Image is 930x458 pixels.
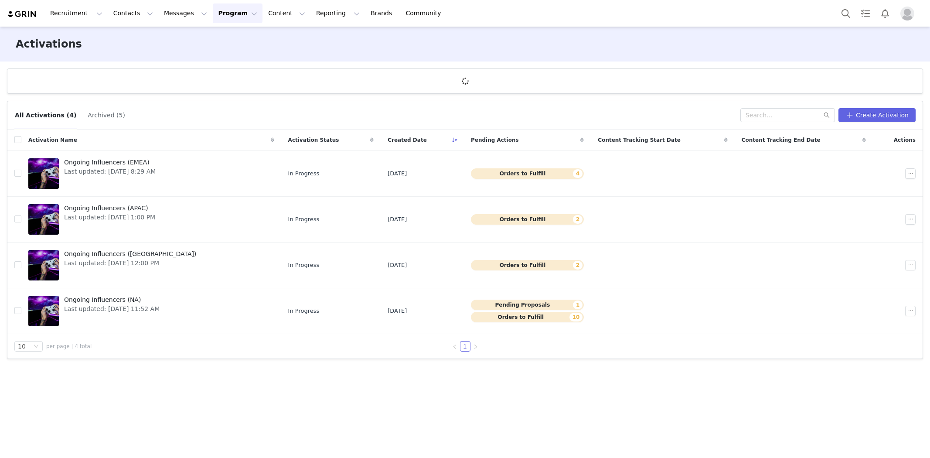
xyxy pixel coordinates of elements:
h3: Activations [16,36,82,52]
span: Content Tracking Start Date [598,136,681,144]
button: Reporting [311,3,365,23]
li: 1 [460,341,470,352]
a: Community [401,3,450,23]
span: Ongoing Influencers (EMEA) [64,158,156,167]
span: In Progress [288,307,320,315]
span: [DATE] [388,215,407,224]
span: [DATE] [388,307,407,315]
span: Content Tracking End Date [742,136,821,144]
span: Last updated: [DATE] 8:29 AM [64,167,156,176]
span: In Progress [288,169,320,178]
button: Recruitment [45,3,108,23]
span: In Progress [288,261,320,270]
button: Profile [895,7,923,21]
button: Contacts [108,3,158,23]
span: Last updated: [DATE] 11:52 AM [64,304,160,314]
button: Orders to Fulfill10 [471,312,584,322]
span: Last updated: [DATE] 12:00 PM [64,259,197,268]
span: Ongoing Influencers (APAC) [64,204,155,213]
img: placeholder-profile.jpg [900,7,914,21]
span: Pending Actions [471,136,519,144]
i: icon: down [34,344,39,350]
button: Notifications [875,3,895,23]
button: All Activations (4) [14,108,77,122]
button: Content [263,3,310,23]
span: Activation Name [28,136,77,144]
span: Ongoing Influencers (NA) [64,295,160,304]
button: Archived (5) [87,108,126,122]
span: In Progress [288,215,320,224]
button: Create Activation [838,108,916,122]
span: Activation Status [288,136,339,144]
i: icon: search [824,112,830,118]
button: Pending Proposals1 [471,300,584,310]
button: Orders to Fulfill2 [471,260,584,270]
input: Search... [740,108,835,122]
span: Last updated: [DATE] 1:00 PM [64,213,155,222]
li: Previous Page [450,341,460,352]
button: Orders to Fulfill4 [471,168,584,179]
button: Orders to Fulfill2 [471,214,584,225]
button: Messages [159,3,212,23]
img: grin logo [7,10,37,18]
i: icon: left [452,344,457,349]
span: Created Date [388,136,427,144]
span: Ongoing Influencers ([GEOGRAPHIC_DATA]) [64,250,197,259]
a: Ongoing Influencers (EMEA)Last updated: [DATE] 8:29 AM [28,156,274,191]
li: Next Page [470,341,481,352]
a: Ongoing Influencers (APAC)Last updated: [DATE] 1:00 PM [28,202,274,237]
span: per page | 4 total [46,342,92,350]
a: 1 [460,342,470,351]
div: Actions [873,131,923,149]
a: Ongoing Influencers ([GEOGRAPHIC_DATA])Last updated: [DATE] 12:00 PM [28,248,274,283]
div: 10 [18,342,26,351]
span: [DATE] [388,261,407,270]
span: [DATE] [388,169,407,178]
a: Ongoing Influencers (NA)Last updated: [DATE] 11:52 AM [28,294,274,328]
i: icon: right [473,344,478,349]
a: Brands [365,3,400,23]
button: Program [213,3,262,23]
button: Search [836,3,855,23]
a: Tasks [856,3,875,23]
